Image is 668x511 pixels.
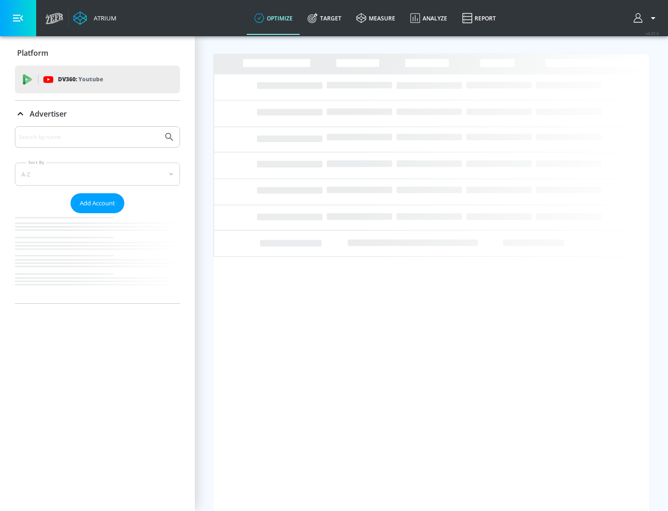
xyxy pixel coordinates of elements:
[15,101,180,127] div: Advertiser
[73,11,116,25] a: Atrium
[90,14,116,22] div: Atrium
[58,74,103,85] p: DV360:
[403,1,455,35] a: Analyze
[19,131,159,143] input: Search by name
[30,109,67,119] p: Advertiser
[349,1,403,35] a: measure
[78,74,103,84] p: Youtube
[300,1,349,35] a: Target
[646,31,659,36] span: v 4.25.4
[15,40,180,66] div: Platform
[15,66,180,93] div: DV360: Youtube
[80,198,115,209] span: Add Account
[247,1,300,35] a: optimize
[17,48,48,58] p: Platform
[71,193,124,213] button: Add Account
[455,1,503,35] a: Report
[15,213,180,303] nav: list of Advertiser
[15,163,180,186] div: A-Z
[26,159,46,165] label: Sort By
[15,126,180,303] div: Advertiser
